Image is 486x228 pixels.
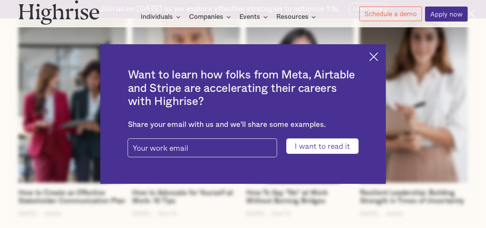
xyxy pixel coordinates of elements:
div: Individuals [141,12,183,22]
h2: Want to learn how folks from Meta, Airtable and Stripe are accelerating their careers with Highrise? [128,68,358,108]
div: Individuals [141,12,173,22]
input: I want to read it [286,138,358,153]
div: Share your email with us and we'll share some examples. [128,120,358,129]
div: Companies [189,12,233,22]
a: Schedule a demo [359,7,422,22]
div: Companies [189,12,223,22]
div: Resources [276,12,308,22]
div: Resources [276,12,318,22]
img: Cross icon [369,52,378,61]
a: Apply now [425,7,468,22]
div: Events [239,12,270,22]
form: current-ascender-homepage-modal-form [128,138,358,153]
input: Your work email [128,138,277,157]
div: Events [239,12,260,22]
